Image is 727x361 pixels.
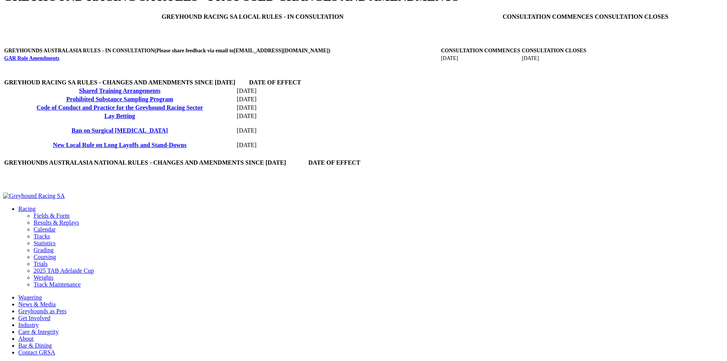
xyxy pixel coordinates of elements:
[18,315,50,321] a: Get Involved
[237,79,314,86] th: DATE OF EFFECT
[53,142,187,148] a: New Local Rule on Long Layoffs and Stand-Downs
[4,55,60,61] a: GAR Rule Amendments
[237,87,314,95] td: [DATE]
[34,226,56,233] a: Calendar
[237,96,314,103] td: [DATE]
[34,240,56,246] a: Statistics
[4,13,501,21] th: GREYHOUND RACING SA LOCAL RULES - IN CONSULTATION
[18,301,56,308] a: News & Media
[34,219,79,226] a: Results & Replays
[287,159,382,167] th: DATE OF EFFECT
[34,254,56,260] a: Coursing
[521,47,587,54] th: CONSULTATION CLOSES
[79,87,160,94] a: Shared Training Arrangements
[4,79,236,86] th: GREYHOUD RACING SA RULES - CHANGES AND AMENDMENTS SINCE [DATE]
[18,342,52,349] a: Bar & Dining
[4,159,287,167] th: GREYHOUNDS AUSTRALASIA NATIONAL RULES - CHANGES AND AMENDMENTS SINCE [DATE]
[34,274,53,281] a: Weights
[34,267,94,274] a: 2025 TAB Adelaide Cup
[237,127,314,134] p: [DATE]
[66,96,173,102] a: Prohibited Substance Sampling Program
[3,193,65,199] img: Greyhound Racing SA
[521,55,587,62] td: [DATE]
[34,212,69,219] a: Fields & Form
[18,349,55,356] a: Contact GRSA
[440,47,521,54] th: CONSULTATION COMMENCES
[18,308,66,314] a: Greyhounds as Pets
[18,322,39,328] a: Industry
[18,294,42,301] a: Wagering
[105,113,135,119] a: Lay Betting
[18,329,59,335] a: Care & Integrity
[34,261,48,267] a: Trials
[155,48,330,53] span: (Please share feedback via email to [EMAIL_ADDRESS][DOMAIN_NAME] )
[4,47,440,54] th: GREYHOUNDS AUSTRALASIA RULES - IN CONSULTATION
[237,112,314,120] td: [DATE]
[502,13,594,21] th: CONSULTATION COMMENCES
[34,233,50,240] a: Tracks
[237,104,314,112] td: [DATE]
[18,206,35,212] a: Racing
[237,141,314,149] td: [DATE]
[72,127,168,134] a: Ban on Surgical [MEDICAL_DATA]
[440,55,521,62] td: [DATE]
[34,247,53,253] a: Grading
[34,281,81,288] a: Track Maintenance
[18,335,34,342] a: About
[594,13,669,21] th: CONSULTATION CLOSES
[37,104,203,111] a: Code of Conduct and Practice for the Greyhound Racing Sector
